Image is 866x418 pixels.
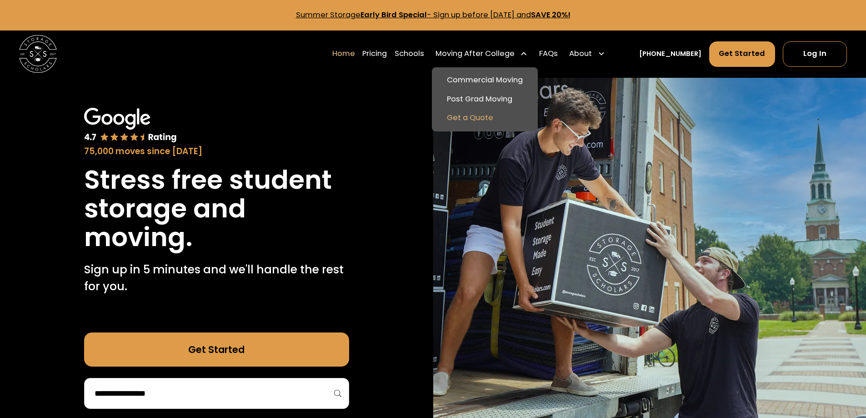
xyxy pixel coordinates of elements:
[395,40,424,67] a: Schools
[783,41,847,67] a: Log In
[360,10,427,20] strong: Early Bird Special
[84,108,177,143] img: Google 4.7 star rating
[436,48,515,60] div: Moving After College
[566,40,609,67] div: About
[639,49,701,59] a: [PHONE_NUMBER]
[296,10,571,20] a: Summer StorageEarly Bird Special- Sign up before [DATE] andSAVE 20%!
[362,40,387,67] a: Pricing
[84,166,349,252] h1: Stress free student storage and moving.
[84,145,349,158] div: 75,000 moves since [DATE]
[84,332,349,367] a: Get Started
[332,40,355,67] a: Home
[436,90,534,109] a: Post Grad Moving
[569,48,592,60] div: About
[432,67,538,131] nav: Moving After College
[436,109,534,128] a: Get a Quote
[19,35,57,73] img: Storage Scholars main logo
[432,40,532,67] div: Moving After College
[709,41,776,67] a: Get Started
[539,40,558,67] a: FAQs
[436,71,534,90] a: Commercial Moving
[84,261,349,295] p: Sign up in 5 minutes and we'll handle the rest for you.
[531,10,571,20] strong: SAVE 20%!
